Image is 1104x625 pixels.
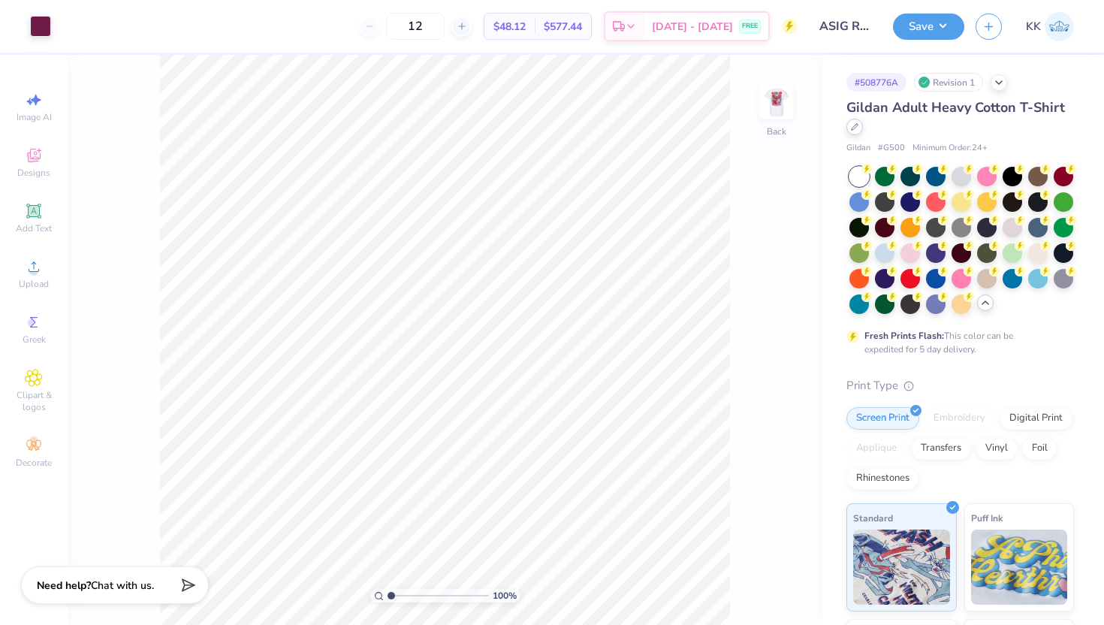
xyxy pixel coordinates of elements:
[652,19,733,35] span: [DATE] - [DATE]
[8,389,60,413] span: Clipart & logos
[846,407,919,430] div: Screen Print
[853,510,893,526] span: Standard
[853,530,950,605] img: Standard
[878,142,905,155] span: # G500
[846,377,1074,394] div: Print Type
[1026,12,1074,41] a: KK
[1026,18,1041,35] span: KK
[846,437,906,460] div: Applique
[17,167,50,179] span: Designs
[911,437,971,460] div: Transfers
[17,111,52,123] span: Image AI
[864,330,944,342] strong: Fresh Prints Flash:
[91,578,154,593] span: Chat with us.
[493,19,526,35] span: $48.12
[1022,437,1057,460] div: Foil
[762,87,792,117] img: Back
[19,278,49,290] span: Upload
[924,407,995,430] div: Embroidery
[767,125,786,138] div: Back
[493,589,517,602] span: 100 %
[971,510,1003,526] span: Puff Ink
[544,19,582,35] span: $577.44
[16,222,52,234] span: Add Text
[914,73,983,92] div: Revision 1
[16,457,52,469] span: Decorate
[1045,12,1074,41] img: Kweisi Kumeh
[976,437,1018,460] div: Vinyl
[846,467,919,490] div: Rhinestones
[864,329,1049,356] div: This color can be expedited for 5 day delivery.
[742,21,758,32] span: FREE
[386,13,445,40] input: – –
[846,142,870,155] span: Gildan
[23,334,46,346] span: Greek
[893,14,964,40] button: Save
[971,530,1068,605] img: Puff Ink
[37,578,91,593] strong: Need help?
[1000,407,1072,430] div: Digital Print
[846,98,1065,116] span: Gildan Adult Heavy Cotton T-Shirt
[808,11,882,41] input: Untitled Design
[912,142,988,155] span: Minimum Order: 24 +
[846,73,906,92] div: # 508776A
